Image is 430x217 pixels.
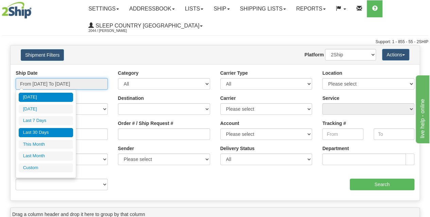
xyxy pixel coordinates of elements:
li: Last 30 Days [19,128,73,137]
li: Last 7 Days [19,116,73,125]
label: Carrier Type [220,70,248,76]
label: Category [118,70,139,76]
button: Shipment Filters [21,49,64,61]
a: Settings [83,0,124,17]
a: Addressbook [124,0,180,17]
label: Platform [305,51,324,58]
li: [DATE] [19,105,73,114]
input: To [374,128,414,140]
label: Delivery Status [220,145,255,152]
label: Service [322,95,339,102]
div: live help - online [5,4,63,12]
label: Sender [118,145,134,152]
li: This Month [19,140,73,149]
li: [DATE] [19,93,73,102]
li: Last Month [19,151,73,161]
label: Order # / Ship Request # [118,120,173,127]
label: Tracking # [322,120,346,127]
img: logo2044.jpg [2,2,32,19]
a: Ship [208,0,235,17]
label: Department [322,145,349,152]
a: Reports [291,0,331,17]
a: Shipping lists [235,0,291,17]
label: Destination [118,95,144,102]
label: Ship Date [16,70,38,76]
label: Carrier [220,95,236,102]
label: Location [322,70,342,76]
a: Sleep Country [GEOGRAPHIC_DATA] 2044 / [PERSON_NAME] [83,17,208,34]
li: Custom [19,163,73,173]
span: 2044 / [PERSON_NAME] [88,28,139,34]
input: From [322,128,363,140]
div: Support: 1 - 855 - 55 - 2SHIP [2,39,428,45]
a: Lists [180,0,208,17]
iframe: chat widget [414,74,429,143]
input: Search [350,179,415,190]
label: Account [220,120,239,127]
button: Actions [382,49,409,60]
span: Sleep Country [GEOGRAPHIC_DATA] [94,23,199,29]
